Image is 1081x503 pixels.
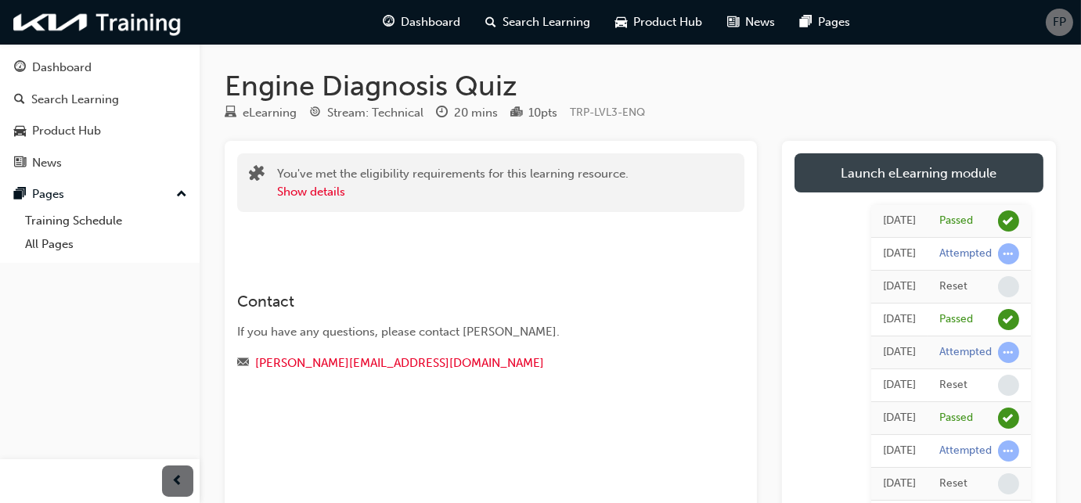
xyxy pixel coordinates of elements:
div: 10 pts [528,104,557,122]
div: Attempted [939,444,992,458]
button: DashboardSearch LearningProduct HubNews [6,50,193,180]
span: news-icon [14,156,26,171]
span: prev-icon [172,472,184,491]
a: Launch eLearning module [795,153,1043,192]
div: Email [237,354,744,373]
a: [PERSON_NAME][EMAIL_ADDRESS][DOMAIN_NAME] [255,356,544,370]
div: Wed Feb 19 2025 20:25:32 GMT+1100 (澳大利亚东部夏令时间) [883,475,916,493]
div: Search Learning [31,91,119,109]
a: search-iconSearch Learning [474,6,604,38]
div: Points [510,103,557,123]
span: car-icon [616,13,628,32]
span: learningRecordVerb_PASS-icon [998,408,1019,429]
span: learningResourceType_ELEARNING-icon [225,106,236,120]
div: Stream [309,103,423,123]
span: podium-icon [510,106,522,120]
span: News [746,13,776,31]
div: Sat Aug 16 2025 20:54:26 GMT+1000 (澳大利亚东部标准时间) [883,278,916,296]
span: FP [1053,13,1066,31]
div: News [32,154,62,172]
button: Pages [6,180,193,209]
h3: Contact [237,293,744,311]
span: target-icon [309,106,321,120]
a: Training Schedule [19,209,193,233]
span: learningRecordVerb_NONE-icon [998,276,1019,297]
span: search-icon [14,93,25,107]
div: Reset [939,279,967,294]
div: If you have any questions, please contact [PERSON_NAME]. [237,323,744,341]
div: Wed Feb 19 2025 20:30:30 GMT+1100 (澳大利亚东部夏令时间) [883,409,916,427]
img: kia-training [8,6,188,38]
span: news-icon [728,13,740,32]
span: car-icon [14,124,26,138]
span: learningRecordVerb_NONE-icon [998,375,1019,396]
div: Product Hub [32,122,101,140]
span: pages-icon [801,13,813,32]
a: News [6,149,193,178]
div: Sat May 03 2025 11:46:56 GMT+1000 (澳大利亚东部标准时间) [883,376,916,394]
span: learningRecordVerb_PASS-icon [998,210,1019,232]
span: guage-icon [14,61,26,75]
span: email-icon [237,357,249,371]
a: All Pages [19,232,193,257]
div: Sat May 03 2025 11:46:57 GMT+1000 (澳大利亚东部标准时间) [883,343,916,361]
div: Sat Aug 16 2025 20:54:28 GMT+1000 (澳大利亚东部标准时间) [883,245,916,263]
div: Dashboard [32,59,92,77]
div: Type [225,103,297,123]
span: Learning resource code [570,106,645,119]
span: learningRecordVerb_PASS-icon [998,309,1019,330]
div: Attempted [939,345,992,360]
span: search-icon [486,13,497,32]
span: clock-icon [436,106,448,120]
button: FP [1046,9,1073,36]
h1: Engine Diagnosis Quiz [225,69,1056,103]
div: Sat Aug 16 2025 20:57:10 GMT+1000 (澳大利亚东部标准时间) [883,212,916,230]
span: learningRecordVerb_ATTEMPT-icon [998,342,1019,363]
div: 20 mins [454,104,498,122]
span: learningRecordVerb_ATTEMPT-icon [998,440,1019,462]
a: Search Learning [6,85,193,114]
div: You've met the eligibility requirements for this learning resource. [277,165,629,200]
div: Passed [939,312,973,327]
span: Pages [819,13,851,31]
span: Product Hub [634,13,703,31]
span: guage-icon [384,13,395,32]
a: Product Hub [6,117,193,146]
a: car-iconProduct Hub [604,6,715,38]
a: guage-iconDashboard [371,6,474,38]
a: pages-iconPages [788,6,863,38]
span: up-icon [176,185,187,205]
span: puzzle-icon [249,167,265,185]
div: Reset [939,378,967,393]
div: Passed [939,214,973,228]
span: learningRecordVerb_ATTEMPT-icon [998,243,1019,264]
div: Sat May 03 2025 11:56:05 GMT+1000 (澳大利亚东部标准时间) [883,311,916,329]
span: Search Learning [503,13,591,31]
div: Stream: Technical [327,104,423,122]
a: news-iconNews [715,6,788,38]
div: Wed Feb 19 2025 20:25:33 GMT+1100 (澳大利亚东部夏令时间) [883,442,916,460]
div: Passed [939,411,973,426]
span: Dashboard [402,13,461,31]
div: eLearning [243,104,297,122]
a: Dashboard [6,53,193,82]
span: learningRecordVerb_NONE-icon [998,473,1019,494]
div: Attempted [939,246,992,261]
span: pages-icon [14,188,26,202]
div: Reset [939,476,967,491]
div: Pages [32,185,64,203]
button: Show details [277,183,345,201]
div: Duration [436,103,498,123]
